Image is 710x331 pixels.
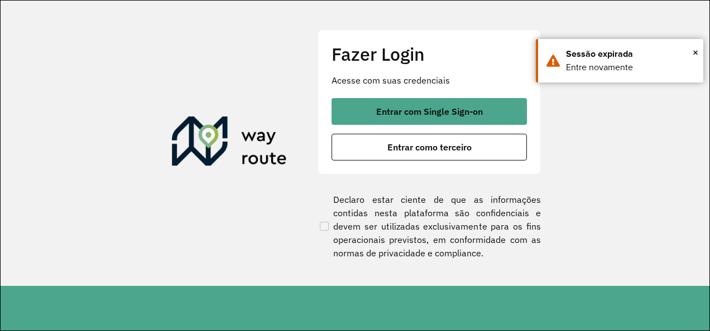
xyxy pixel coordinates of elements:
h2: Fazer Login [332,43,527,65]
button: button [332,134,527,160]
p: Acesse com suas credenciais [332,74,527,87]
span: × [693,44,698,61]
label: Declaro estar ciente de que as informações contidas nesta plataforma são confidenciais e devem se... [318,193,541,260]
img: Roteirizador AmbevTech [172,116,287,170]
button: button [332,98,527,125]
div: Entre novamente [566,61,695,74]
div: Sessão expirada [566,47,695,61]
span: Entrar com Single Sign-on [376,107,483,116]
span: Entrar como terceiro [387,143,472,152]
button: Close [693,44,698,61]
